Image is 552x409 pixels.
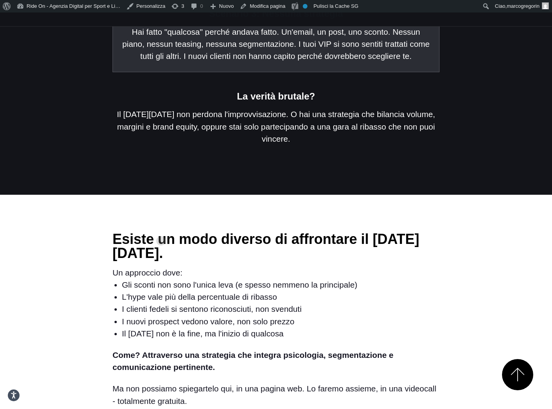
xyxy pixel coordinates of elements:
li: I clienti fedeli si sentono riconosciuti, non svenduti [122,303,439,315]
span: marcogregorin [507,3,539,9]
li: I nuovi prospect vedono valore, non solo prezzo [122,315,439,327]
li: L'hype vale più della percentuale di ribasso [122,291,439,303]
p: Un approccio dove: [113,267,439,279]
p: Hai fatto "qualcosa" perché andava fatto. Un'email, un post, uno sconto. Nessun piano, nessun tea... [122,26,430,62]
li: Il [DATE] non è la fine, ma l'inizio di qualcosa [122,327,439,340]
h5: La verità brutale? [113,91,439,102]
li: Gli sconti non sono l'unica leva (e spesso nemmeno la principale) [122,279,439,291]
p: Ma non possiamo spiegartelo qui, in una pagina web. Lo faremo assieme, in una videocall - totalme... [113,382,439,407]
div: Noindex [303,4,307,9]
p: Il [DATE][DATE] non perdona l'improvvisazione. O hai una strategia che bilancia volume, margini e... [113,108,439,145]
p: Come? Attraverso una strategia che integra psicologia, segmentazione e comunicazione pertinente. [113,349,439,373]
h3: Esiste un modo diverso di affrontare il [DATE][DATE]. [113,232,439,260]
